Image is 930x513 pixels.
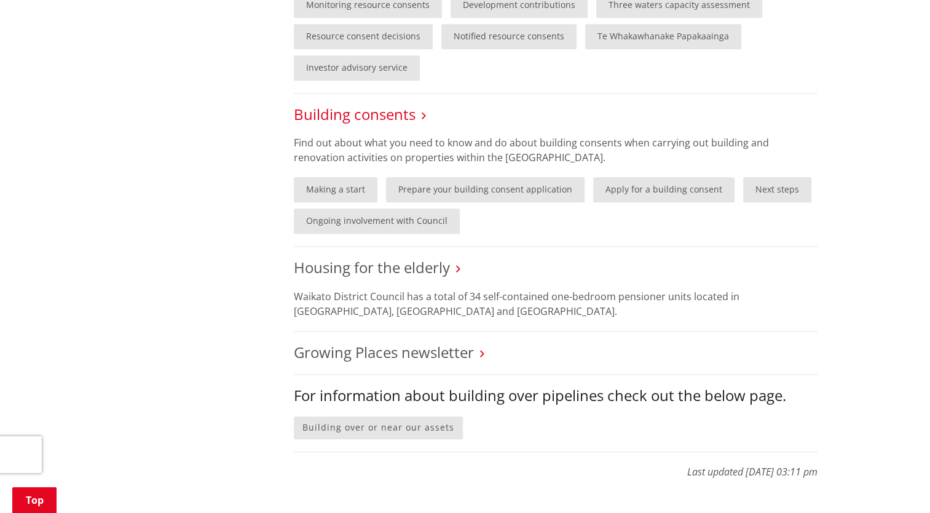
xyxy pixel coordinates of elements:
a: Making a start [294,177,377,202]
a: Building consents [294,104,416,124]
p: Waikato District Council has a total of 34 self-contained one-bedroom pensioner units located in ... [294,289,818,319]
a: Next steps [743,177,811,202]
a: Resource consent decisions [294,24,433,49]
a: Prepare your building consent application [386,177,585,202]
a: Growing Places newsletter [294,342,474,362]
p: Find out about what you need to know and do about building consents when carrying out building an... [294,135,818,165]
a: Te Whakawhanake Papakaainga [585,24,741,49]
a: Ongoing involvement with Council [294,209,460,234]
a: Notified resource consents [441,24,577,49]
a: Apply for a building consent [593,177,735,202]
a: Building over or near our assets [294,416,463,439]
a: Top [12,487,57,513]
a: Housing for the elderly [294,257,450,277]
p: Last updated [DATE] 03:11 pm [294,451,818,479]
a: Investor advisory service [294,55,420,81]
iframe: Messenger Launcher [873,461,918,506]
h3: For information about building over pipelines check out the below page. [294,387,818,405]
